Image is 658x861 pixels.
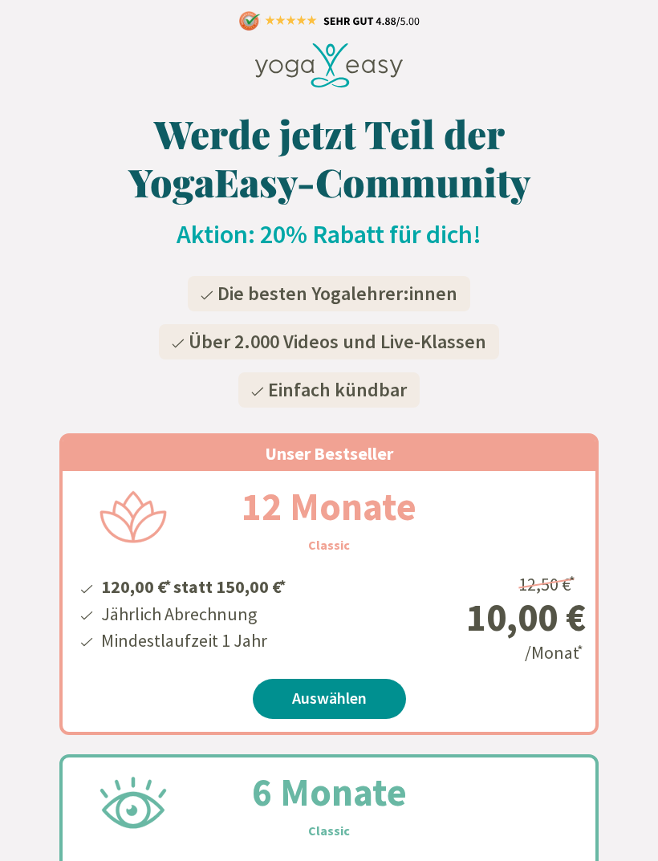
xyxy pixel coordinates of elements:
[99,601,288,627] li: Jährlich Abrechnung
[203,477,455,535] h2: 12 Monate
[59,109,599,205] h1: Werde jetzt Teil der YogaEasy-Community
[308,535,350,554] h3: Classic
[217,281,457,306] span: Die besten Yogalehrer:innen
[99,571,288,600] li: 120,00 € statt 150,00 €
[189,329,486,354] span: Über 2.000 Videos und Live-Klassen
[265,442,393,465] span: Unser Bestseller
[393,567,586,666] div: /Monat
[253,679,406,719] a: Auswählen
[518,573,578,595] span: 12,50 €
[268,377,407,402] span: Einfach kündbar
[213,763,445,821] h2: 6 Monate
[99,627,288,654] li: Mindestlaufzeit 1 Jahr
[308,821,350,840] h3: Classic
[393,598,586,636] div: 10,00 €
